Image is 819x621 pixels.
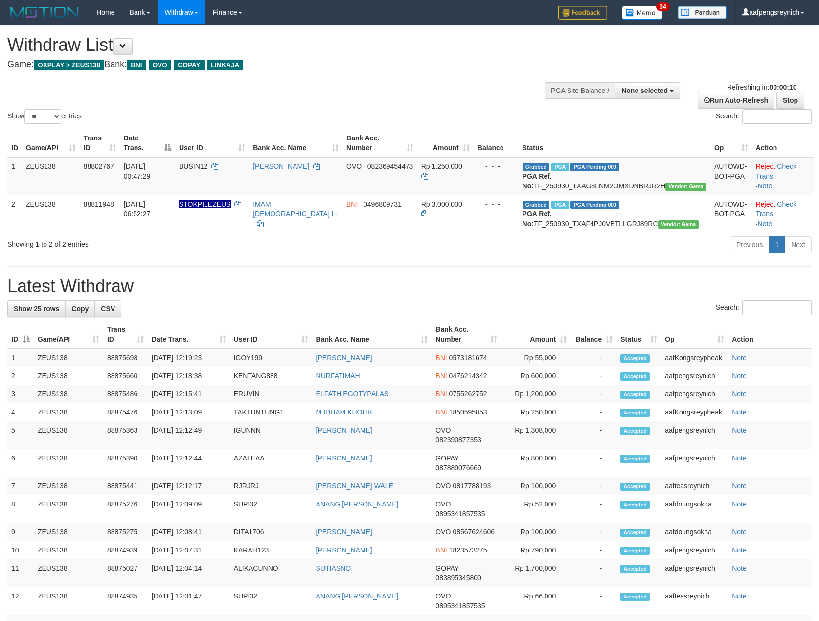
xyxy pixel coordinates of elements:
[103,421,148,449] td: 88875363
[570,495,616,523] td: -
[435,354,447,362] span: BNI
[661,367,728,385] td: aafpengsreynich
[316,426,372,434] a: [PERSON_NAME]
[230,477,312,495] td: RJRJRJ
[756,200,775,208] a: Reject
[435,372,447,380] span: BNI
[346,162,362,170] span: OVO
[7,367,34,385] td: 2
[34,477,103,495] td: ZEUS138
[732,454,747,462] a: Note
[101,305,115,313] span: CSV
[7,385,34,403] td: 3
[449,546,487,554] span: Copy 1823573275 to clipboard
[120,129,175,157] th: Date Trans.: activate to sort column descending
[769,83,796,91] strong: 00:00:10
[435,390,447,398] span: BNI
[230,523,312,541] td: DITA1706
[661,348,728,367] td: aafKongsreypheak
[570,541,616,559] td: -
[7,35,536,55] h1: Withdraw List
[661,321,728,348] th: Op: activate to sort column ascending
[7,157,22,195] td: 1
[14,305,59,313] span: Show 25 rows
[732,354,747,362] a: Note
[732,564,747,572] a: Note
[7,109,82,124] label: Show entries
[758,220,773,228] a: Note
[148,477,230,495] td: [DATE] 12:12:17
[316,372,360,380] a: NURFATIMAH
[34,541,103,559] td: ZEUS138
[716,300,812,315] label: Search:
[769,236,785,253] a: 1
[34,60,104,70] span: OXPLAY > ZEUS138
[7,195,22,232] td: 2
[435,436,481,444] span: Copy 082390877353 to clipboard
[435,564,458,572] span: GOPAY
[661,523,728,541] td: aafdoungsokna
[103,367,148,385] td: 88875660
[620,501,650,509] span: Accepted
[478,161,515,171] div: - - -
[474,129,519,157] th: Balance
[616,321,661,348] th: Status: activate to sort column ascending
[7,403,34,421] td: 4
[34,385,103,403] td: ZEUS138
[103,321,148,348] th: Trans ID: activate to sort column ascending
[7,541,34,559] td: 10
[179,200,231,208] span: Nama rekening ada tanda titik/strip, harap diedit
[730,236,769,253] a: Previous
[501,559,570,587] td: Rp 1,700,000
[570,559,616,587] td: -
[84,162,114,170] span: 88802767
[756,200,796,218] a: Check Trans
[34,367,103,385] td: ZEUS138
[103,559,148,587] td: 88875027
[501,421,570,449] td: Rp 1,308,000
[519,129,710,157] th: Status
[7,60,536,69] h4: Game: Bank:
[435,464,481,472] span: Copy 087889076669 to clipboard
[103,587,148,615] td: 88874935
[661,385,728,403] td: aafpengsreynich
[665,183,706,191] span: Vendor URL: https://trx31.1velocity.biz
[622,6,663,20] img: Button%20Memo.svg
[127,60,146,70] span: BNI
[148,385,230,403] td: [DATE] 12:15:41
[661,403,728,421] td: aafKongsreypheak
[620,529,650,537] span: Accepted
[65,300,95,317] a: Copy
[752,129,814,157] th: Action
[34,559,103,587] td: ZEUS138
[661,559,728,587] td: aafpengsreynich
[149,60,171,70] span: OVO
[22,129,80,157] th: Game/API: activate to sort column ascending
[103,449,148,477] td: 88875390
[570,348,616,367] td: -
[478,199,515,209] div: - - -
[435,602,485,610] span: Copy 0895341857535 to clipboard
[148,523,230,541] td: [DATE] 12:08:41
[435,528,451,536] span: OVO
[570,163,619,171] span: PGA Pending
[756,162,775,170] a: Reject
[728,321,812,348] th: Action
[620,372,650,381] span: Accepted
[103,403,148,421] td: 88875476
[656,2,669,11] span: 34
[785,236,812,253] a: Next
[312,321,432,348] th: Bank Acc. Name: activate to sort column ascending
[570,587,616,615] td: -
[523,201,550,209] span: Grabbed
[620,391,650,399] span: Accepted
[34,403,103,421] td: ZEUS138
[570,367,616,385] td: -
[519,195,710,232] td: TF_250930_TXAF4PJ0VBTLLGRJ89RC
[7,559,34,587] td: 11
[24,109,61,124] select: Showentries
[80,129,120,157] th: Trans ID: activate to sort column ascending
[7,587,34,615] td: 12
[727,83,796,91] span: Refreshing in:
[148,321,230,348] th: Date Trans.: activate to sort column ascending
